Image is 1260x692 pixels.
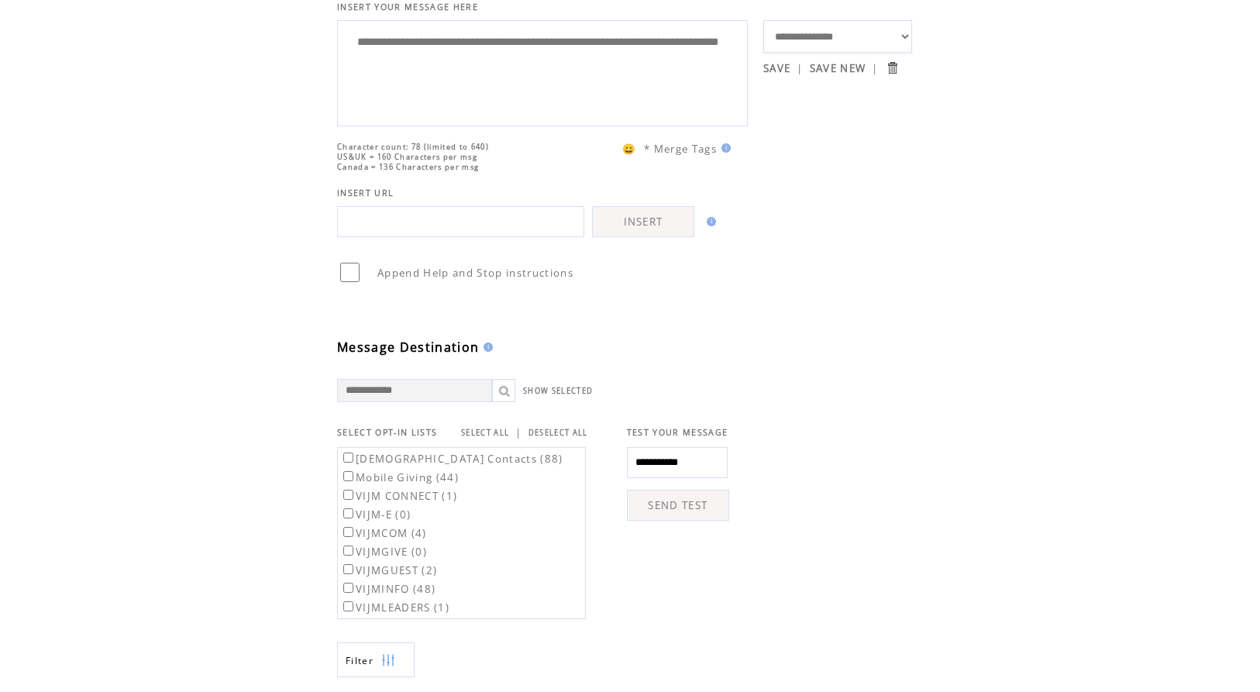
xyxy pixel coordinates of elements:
input: Mobile Giving (44) [343,471,353,481]
span: SELECT OPT-IN LISTS [337,427,437,438]
span: Character count: 78 (limited to 640) [337,142,489,152]
span: 😀 [622,142,636,156]
span: Canada = 136 Characters per msg [337,162,479,172]
input: VIJMINFO (48) [343,583,353,593]
label: VIJMINFO (48) [340,582,435,596]
a: SAVE [763,61,790,75]
a: INSERT [592,206,694,237]
img: help.gif [717,143,731,153]
span: US&UK = 160 Characters per msg [337,152,477,162]
label: VIJMGIVE (0) [340,545,427,559]
label: VIJMCOM (4) [340,526,427,540]
span: | [797,61,803,75]
input: VIJM CONNECT (1) [343,490,353,500]
span: Show filters [346,654,374,667]
a: SEND TEST [627,490,729,521]
input: VIJMLEADERS (1) [343,601,353,611]
a: SELECT ALL [461,428,509,438]
label: VIJM-E (0) [340,508,411,522]
input: VIJMGIVE (0) [343,546,353,556]
a: Filter [337,642,415,677]
input: VIJMGUEST (2) [343,564,353,574]
label: VIJMLEADERS (1) [340,601,449,615]
img: help.gif [702,217,716,226]
span: | [515,425,522,439]
input: [DEMOGRAPHIC_DATA] Contacts (88) [343,453,353,463]
img: help.gif [479,343,493,352]
span: INSERT URL [337,188,394,198]
input: VIJM-E (0) [343,508,353,518]
a: SHOW SELECTED [523,386,593,396]
label: [DEMOGRAPHIC_DATA] Contacts (88) [340,452,563,466]
img: filters.png [381,643,395,678]
span: Message Destination [337,339,479,356]
span: * Merge Tags [644,142,717,156]
label: VIJMGUEST (2) [340,563,437,577]
span: | [872,61,878,75]
span: TEST YOUR MESSAGE [627,427,728,438]
label: VIJM CONNECT (1) [340,489,457,503]
a: SAVE NEW [810,61,866,75]
span: Append Help and Stop instructions [377,266,573,280]
label: Mobile Giving (44) [340,470,459,484]
input: VIJMCOM (4) [343,527,353,537]
input: Submit [885,60,900,75]
a: DESELECT ALL [528,428,588,438]
span: INSERT YOUR MESSAGE HERE [337,2,478,12]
